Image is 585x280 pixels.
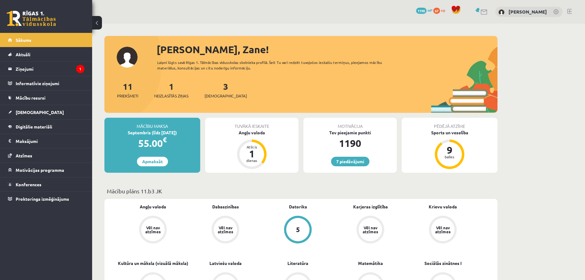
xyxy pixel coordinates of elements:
img: Zane Romānova [498,9,505,15]
div: Sports un veselība [402,129,497,136]
span: Aktuāli [16,52,30,57]
span: Mācību resursi [16,95,45,101]
a: Digitālie materiāli [8,120,84,134]
a: Vēl nav atzīmes [117,216,189,245]
span: € [163,135,167,144]
a: Matemātika [358,260,383,266]
legend: Ziņojumi [16,62,84,76]
a: Vēl nav atzīmes [189,216,262,245]
span: 1190 [416,8,427,14]
div: 5 [296,226,300,233]
span: xp [441,8,445,13]
a: Angļu valoda [140,203,166,210]
span: Konferences [16,182,41,187]
div: dienas [243,159,261,162]
div: 55.00 [104,136,200,151]
a: Rīgas 1. Tālmācības vidusskola [7,11,56,26]
div: Vēl nav atzīmes [217,226,234,234]
a: Proktoringa izmēģinājums [8,192,84,206]
a: [PERSON_NAME] [509,9,547,15]
a: Motivācijas programma [8,163,84,177]
div: 9 [440,145,459,155]
div: Pēdējā atzīme [402,118,497,129]
a: 3[DEMOGRAPHIC_DATA] [205,81,247,99]
a: Maksājumi [8,134,84,148]
span: Proktoringa izmēģinājums [16,196,69,202]
div: 1 [243,149,261,159]
span: Sākums [16,37,31,43]
a: Aktuāli [8,47,84,61]
div: Vēl nav atzīmes [434,226,451,234]
span: [DEMOGRAPHIC_DATA] [205,93,247,99]
p: Mācību plāns 11.b3 JK [107,187,495,195]
span: [DEMOGRAPHIC_DATA] [16,109,64,115]
a: Sociālās zinātnes I [424,260,462,266]
a: Vēl nav atzīmes [334,216,407,245]
div: Vēl nav atzīmes [362,226,379,234]
a: 5 [262,216,334,245]
a: [DEMOGRAPHIC_DATA] [8,105,84,119]
a: 1Neizlasītās ziņas [154,81,189,99]
a: Angļu valoda Atlicis 1 dienas [205,129,298,170]
div: Laipni lūgts savā Rīgas 1. Tālmācības vidusskolas skolnieka profilā. Šeit Tu vari redzēt tuvojošo... [157,60,393,71]
a: Karjeras izglītība [353,203,388,210]
a: Vēl nav atzīmes [407,216,479,245]
a: 7 piedāvājumi [331,157,369,166]
div: Tuvākā ieskaite [205,118,298,129]
span: 67 [433,8,440,14]
div: Motivācija [303,118,397,129]
a: 67 xp [433,8,448,13]
a: Konferences [8,177,84,191]
span: Priekšmeti [117,93,138,99]
span: Digitālie materiāli [16,124,52,129]
a: Kultūra un māksla (vizuālā māksla) [118,260,188,266]
legend: Maksājumi [16,134,84,148]
div: Tev pieejamie punkti [303,129,397,136]
span: Neizlasītās ziņas [154,93,189,99]
a: Literatūra [287,260,308,266]
div: Mācību maksa [104,118,200,129]
span: Atzīmes [16,153,32,158]
div: 1190 [303,136,397,151]
a: Apmaksāt [137,157,168,166]
a: 1190 mP [416,8,432,13]
div: Septembris (līdz [DATE]) [104,129,200,136]
a: Sports un veselība 9 balles [402,129,497,170]
a: Krievu valoda [429,203,457,210]
a: Informatīvie ziņojumi [8,76,84,90]
div: Vēl nav atzīmes [144,226,162,234]
span: mP [427,8,432,13]
legend: Informatīvie ziņojumi [16,76,84,90]
div: [PERSON_NAME], Zane! [157,42,497,57]
div: Atlicis [243,145,261,149]
a: Mācību resursi [8,91,84,105]
a: Dabaszinības [212,203,239,210]
a: Datorika [289,203,307,210]
a: Ziņojumi1 [8,62,84,76]
div: Angļu valoda [205,129,298,136]
div: balles [440,155,459,159]
a: 11Priekšmeti [117,81,138,99]
a: Sākums [8,33,84,47]
i: 1 [76,65,84,73]
span: Motivācijas programma [16,167,64,173]
a: Atzīmes [8,148,84,163]
a: Latviešu valoda [209,260,242,266]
